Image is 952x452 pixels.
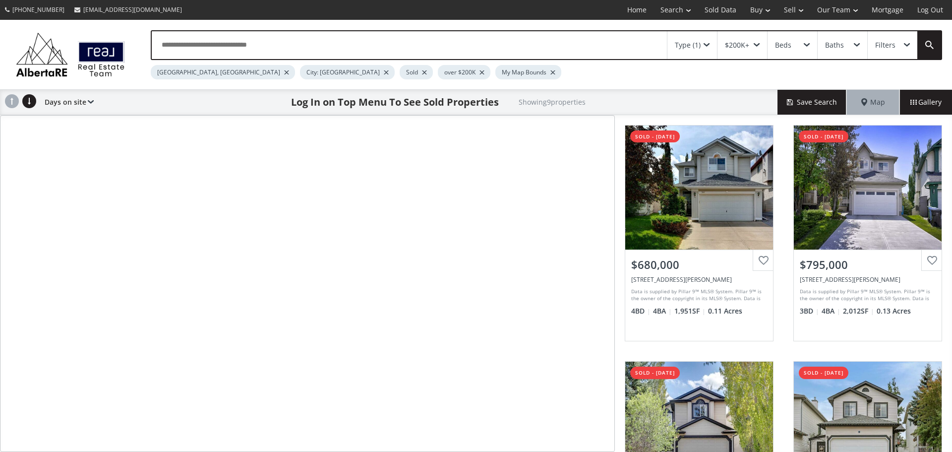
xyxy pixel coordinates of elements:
div: Gallery [899,90,952,115]
div: Data is supplied by Pillar 9™ MLS® System. Pillar 9™ is the owner of the copyright in its MLS® Sy... [631,288,765,303]
button: Save Search [777,90,847,115]
div: Baths [825,42,844,49]
span: Map [861,97,885,107]
img: Logo [11,30,130,79]
span: 4 BA [653,306,672,316]
span: [PHONE_NUMBER] [12,5,64,14]
div: [GEOGRAPHIC_DATA], [GEOGRAPHIC_DATA] [151,65,295,79]
div: Filters [875,42,895,49]
div: Type (1) [675,42,701,49]
a: sold - [DATE]$795,000[STREET_ADDRESS][PERSON_NAME]Data is supplied by Pillar 9™ MLS® System. Pill... [783,115,952,351]
div: $795,000 [800,257,936,272]
div: over $200K [438,65,490,79]
div: Data is supplied by Pillar 9™ MLS® System. Pillar 9™ is the owner of the copyright in its MLS® Sy... [800,288,933,303]
span: Gallery [910,97,942,107]
span: 4 BA [822,306,840,316]
div: Days on site [40,90,94,115]
h1: Log In on Top Menu To See Sold Properties [291,95,499,109]
span: 3 BD [800,306,819,316]
span: 2,012 SF [843,306,874,316]
span: 0.13 Acres [877,306,911,316]
span: 0.11 Acres [708,306,742,316]
span: 1,951 SF [674,306,706,316]
div: Beds [775,42,791,49]
div: Sold [400,65,433,79]
a: [EMAIL_ADDRESS][DOMAIN_NAME] [69,0,187,19]
div: $200K+ [725,42,749,49]
span: [EMAIL_ADDRESS][DOMAIN_NAME] [83,5,182,14]
h2: Showing 9 properties [519,98,586,106]
div: Map [847,90,899,115]
a: sold - [DATE]$680,000[STREET_ADDRESS][PERSON_NAME]Data is supplied by Pillar 9™ MLS® System. Pill... [615,115,783,351]
div: City: [GEOGRAPHIC_DATA] [300,65,395,79]
div: $680,000 [631,257,767,272]
div: 340 Douglas Ridge Green SE, Calgary, AB T2Z 2Z9 [631,275,767,284]
div: My Map Bounds [495,65,561,79]
div: 137 Douglas Ridge Place SE, Calgary, AB T2Z 2T3 [800,275,936,284]
span: 4 BD [631,306,651,316]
